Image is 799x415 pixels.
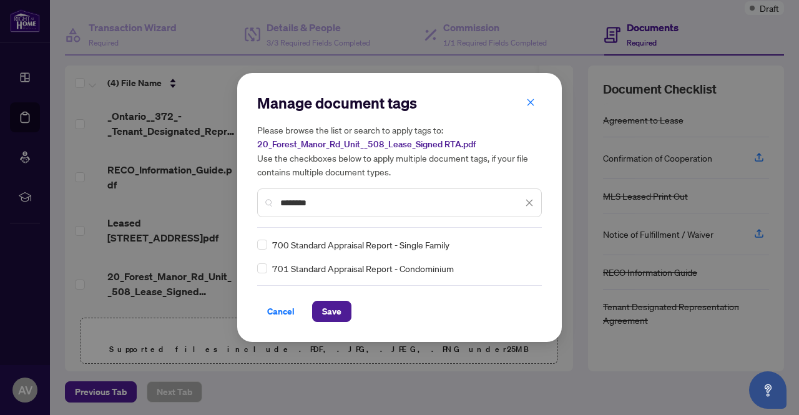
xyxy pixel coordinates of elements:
[312,301,351,322] button: Save
[272,261,454,275] span: 701 Standard Appraisal Report - Condominium
[272,238,449,251] span: 700 Standard Appraisal Report - Single Family
[526,98,535,107] span: close
[257,123,542,178] h5: Please browse the list or search to apply tags to: Use the checkboxes below to apply multiple doc...
[257,93,542,113] h2: Manage document tags
[257,301,305,322] button: Cancel
[257,139,476,150] span: 20_Forest_Manor_Rd_Unit__508_Lease_Signed RTA.pdf
[525,198,534,207] span: close
[749,371,787,409] button: Open asap
[322,301,341,321] span: Save
[267,301,295,321] span: Cancel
